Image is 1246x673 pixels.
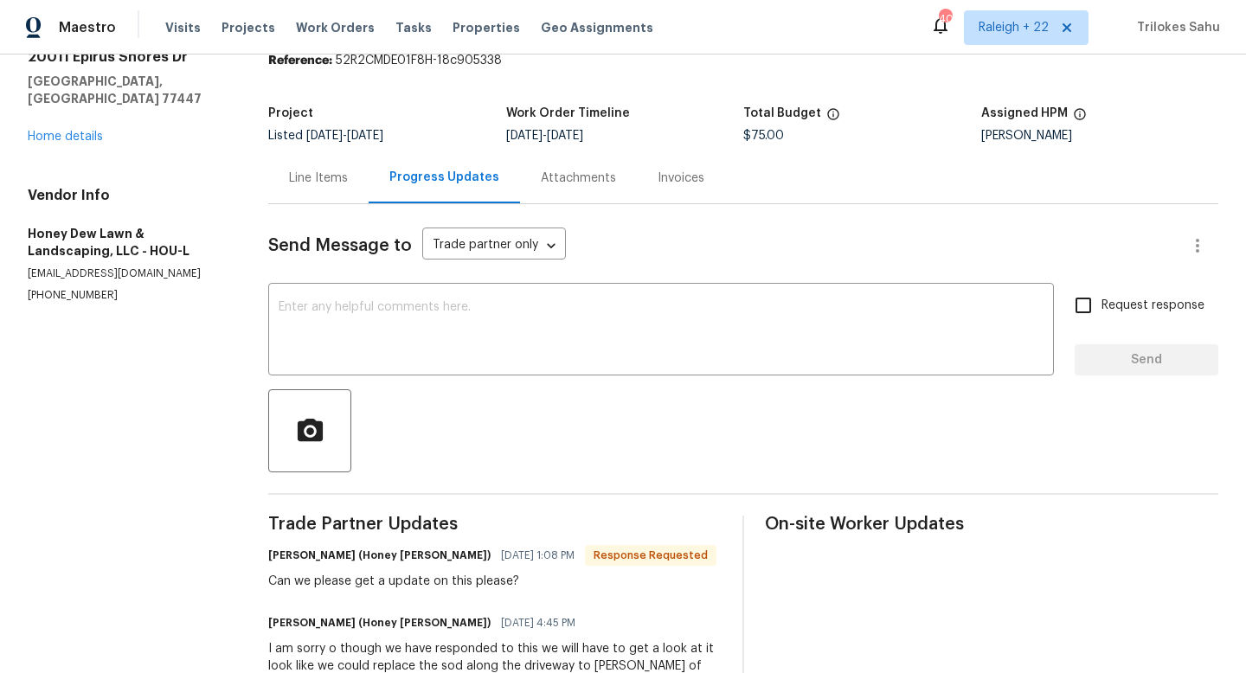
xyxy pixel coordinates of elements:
[981,130,1218,142] div: [PERSON_NAME]
[268,237,412,254] span: Send Message to
[268,52,1218,69] div: 52R2CMDE01F8H-18c905338
[268,547,491,564] h6: [PERSON_NAME] (Honey [PERSON_NAME])
[506,107,630,119] h5: Work Order Timeline
[743,107,821,119] h5: Total Budget
[1073,107,1087,130] span: The hpm assigned to this work order.
[222,19,275,36] span: Projects
[28,48,227,66] h2: 20011 Epirus Shores Dr
[28,73,227,107] h5: [GEOGRAPHIC_DATA], [GEOGRAPHIC_DATA] 77447
[28,288,227,303] p: [PHONE_NUMBER]
[59,19,116,36] span: Maestro
[541,170,616,187] div: Attachments
[347,130,383,142] span: [DATE]
[28,187,227,204] h4: Vendor Info
[389,169,499,186] div: Progress Updates
[268,107,313,119] h5: Project
[28,131,103,143] a: Home details
[765,516,1218,533] span: On-site Worker Updates
[1101,297,1204,315] span: Request response
[547,130,583,142] span: [DATE]
[268,614,491,631] h6: [PERSON_NAME] (Honey [PERSON_NAME])
[981,107,1068,119] h5: Assigned HPM
[28,266,227,281] p: [EMAIL_ADDRESS][DOMAIN_NAME]
[306,130,383,142] span: -
[743,130,784,142] span: $75.00
[979,19,1049,36] span: Raleigh + 22
[501,547,575,564] span: [DATE] 1:08 PM
[268,573,716,590] div: Can we please get a update on this please?
[658,170,704,187] div: Invoices
[826,107,840,130] span: The total cost of line items that have been proposed by Opendoor. This sum includes line items th...
[422,232,566,260] div: Trade partner only
[306,130,343,142] span: [DATE]
[506,130,543,142] span: [DATE]
[587,547,715,564] span: Response Requested
[506,130,583,142] span: -
[289,170,348,187] div: Line Items
[268,130,383,142] span: Listed
[501,614,575,631] span: [DATE] 4:45 PM
[268,516,722,533] span: Trade Partner Updates
[28,225,227,260] h5: Honey Dew Lawn & Landscaping, LLC - HOU-L
[395,22,432,34] span: Tasks
[296,19,375,36] span: Work Orders
[165,19,201,36] span: Visits
[453,19,520,36] span: Properties
[1130,19,1220,36] span: Trilokes Sahu
[939,10,951,28] div: 402
[268,54,332,67] b: Reference:
[541,19,653,36] span: Geo Assignments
